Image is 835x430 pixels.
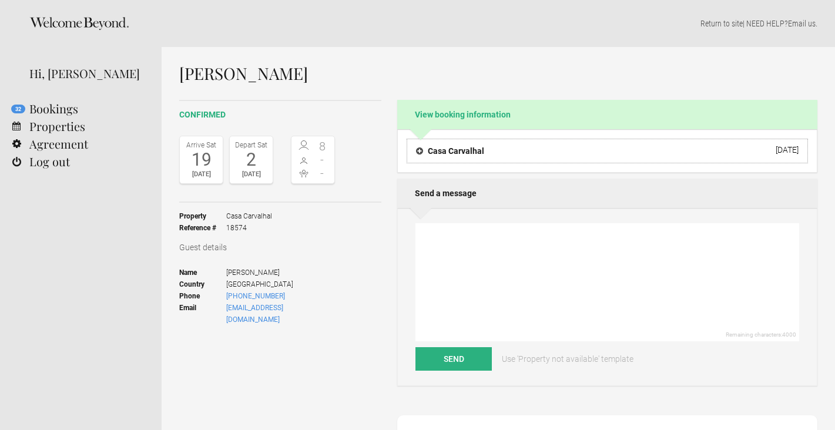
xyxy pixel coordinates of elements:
[313,167,332,179] span: -
[788,19,816,28] a: Email us
[183,169,220,180] div: [DATE]
[233,139,270,151] div: Depart Sat
[29,65,144,82] div: Hi, [PERSON_NAME]
[179,278,226,290] strong: Country
[397,100,817,129] h2: View booking information
[179,241,381,253] h3: Guest details
[226,278,335,290] span: [GEOGRAPHIC_DATA]
[179,222,226,234] strong: Reference #
[179,267,226,278] strong: Name
[415,347,492,371] button: Send
[407,139,808,163] button: Casa Carvalhal [DATE]
[494,347,642,371] a: Use 'Property not available' template
[179,109,381,121] h2: confirmed
[313,140,332,152] span: 8
[226,222,272,234] span: 18574
[313,154,332,166] span: -
[179,290,226,302] strong: Phone
[179,18,817,29] p: | NEED HELP? .
[11,105,25,113] flynt-notification-badge: 32
[179,302,226,325] strong: Email
[179,210,226,222] strong: Property
[226,292,285,300] a: [PHONE_NUMBER]
[226,304,283,324] a: [EMAIL_ADDRESS][DOMAIN_NAME]
[233,169,270,180] div: [DATE]
[233,151,270,169] div: 2
[397,179,817,208] h2: Send a message
[776,145,799,154] div: [DATE]
[179,65,817,82] h1: [PERSON_NAME]
[226,267,335,278] span: [PERSON_NAME]
[183,139,220,151] div: Arrive Sat
[700,19,743,28] a: Return to site
[416,145,484,157] h4: Casa Carvalhal
[183,151,220,169] div: 19
[226,210,272,222] span: Casa Carvalhal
